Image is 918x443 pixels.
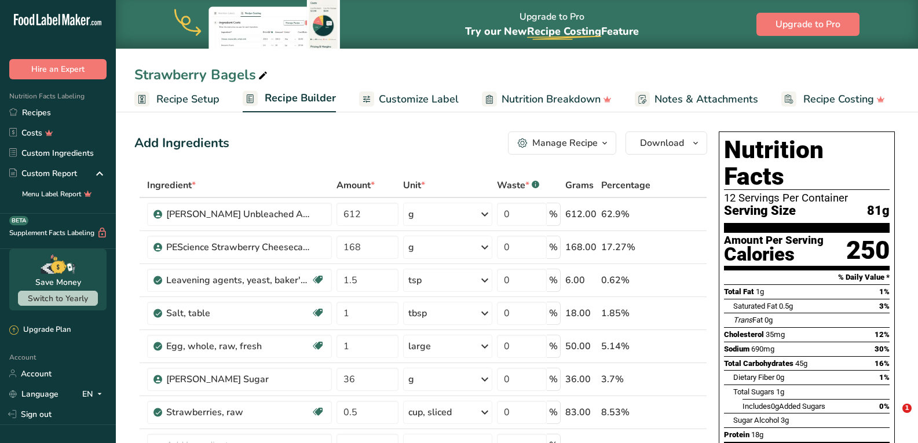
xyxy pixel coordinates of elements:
[465,24,639,38] span: Try our New Feature
[733,316,752,324] i: Trans
[601,273,652,287] div: 0.62%
[601,178,650,192] span: Percentage
[879,287,890,296] span: 1%
[497,178,539,192] div: Waste
[601,240,652,254] div: 17.27%
[724,359,793,368] span: Total Carbohydrates
[875,330,890,339] span: 12%
[532,136,598,150] div: Manage Recipe
[751,430,763,439] span: 18g
[565,372,597,386] div: 36.00
[166,240,311,254] div: PEScience Strawberry Cheesecake Protein Powder
[465,1,639,49] div: Upgrade to Pro
[733,387,774,396] span: Total Sugars
[724,330,764,339] span: Cholesterol
[601,306,652,320] div: 1.85%
[565,207,597,221] div: 612.00
[408,405,452,419] div: cup, sliced
[601,339,652,353] div: 5.14%
[166,405,311,419] div: Strawberries, raw
[654,91,758,107] span: Notes & Attachments
[626,131,707,155] button: Download
[134,134,229,153] div: Add Ingredients
[9,167,77,180] div: Custom Report
[134,64,270,85] div: Strawberry Bagels
[134,86,220,112] a: Recipe Setup
[166,207,311,221] div: [PERSON_NAME] Unbleached All Purpose Flour
[724,270,890,284] section: % Daily Value *
[28,293,88,304] span: Switch to Yearly
[733,373,774,382] span: Dietary Fiber
[724,204,796,218] span: Serving Size
[565,306,597,320] div: 18.00
[743,402,825,411] span: Includes Added Sugars
[482,86,612,112] a: Nutrition Breakdown
[724,345,749,353] span: Sodium
[35,276,81,288] div: Save Money
[879,302,890,310] span: 3%
[9,216,28,225] div: BETA
[403,178,425,192] span: Unit
[879,404,906,431] iframe: Intercom live chat
[781,86,885,112] a: Recipe Costing
[733,316,763,324] span: Fat
[508,131,616,155] button: Manage Recipe
[795,359,807,368] span: 45g
[408,339,431,353] div: large
[565,339,597,353] div: 50.00
[565,178,594,192] span: Grams
[408,372,414,386] div: g
[265,90,336,106] span: Recipe Builder
[879,373,890,382] span: 1%
[733,416,779,424] span: Sugar Alcohol
[359,86,459,112] a: Customize Label
[724,287,754,296] span: Total Fat
[565,273,597,287] div: 6.00
[803,91,874,107] span: Recipe Costing
[640,136,684,150] span: Download
[9,384,58,404] a: Language
[408,207,414,221] div: g
[147,178,196,192] span: Ingredient
[776,387,784,396] span: 1g
[9,324,71,336] div: Upgrade Plan
[18,291,98,306] button: Switch to Yearly
[776,17,840,31] span: Upgrade to Pro
[756,13,860,36] button: Upgrade to Pro
[502,91,601,107] span: Nutrition Breakdown
[771,402,779,411] span: 0g
[82,387,107,401] div: EN
[724,430,749,439] span: Protein
[781,416,789,424] span: 3g
[756,287,764,296] span: 1g
[337,178,375,192] span: Amount
[724,235,824,246] div: Amount Per Serving
[527,24,601,38] span: Recipe Costing
[166,273,311,287] div: Leavening agents, yeast, baker's, active dry
[724,246,824,263] div: Calories
[601,372,652,386] div: 3.7%
[733,302,777,310] span: Saturated Fat
[379,91,459,107] span: Customize Label
[601,207,652,221] div: 62.9%
[635,86,758,112] a: Notes & Attachments
[751,345,774,353] span: 690mg
[243,85,336,113] a: Recipe Builder
[166,372,311,386] div: [PERSON_NAME] Sugar
[156,91,220,107] span: Recipe Setup
[867,204,890,218] span: 81g
[166,339,311,353] div: Egg, whole, raw, fresh
[724,137,890,190] h1: Nutrition Facts
[408,306,427,320] div: tbsp
[779,302,793,310] span: 0.5g
[765,316,773,324] span: 0g
[875,359,890,368] span: 16%
[408,273,422,287] div: tsp
[166,306,311,320] div: Salt, table
[601,405,652,419] div: 8.53%
[408,240,414,254] div: g
[565,240,597,254] div: 168.00
[875,345,890,353] span: 30%
[846,235,890,266] div: 250
[724,192,890,204] div: 12 Servings Per Container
